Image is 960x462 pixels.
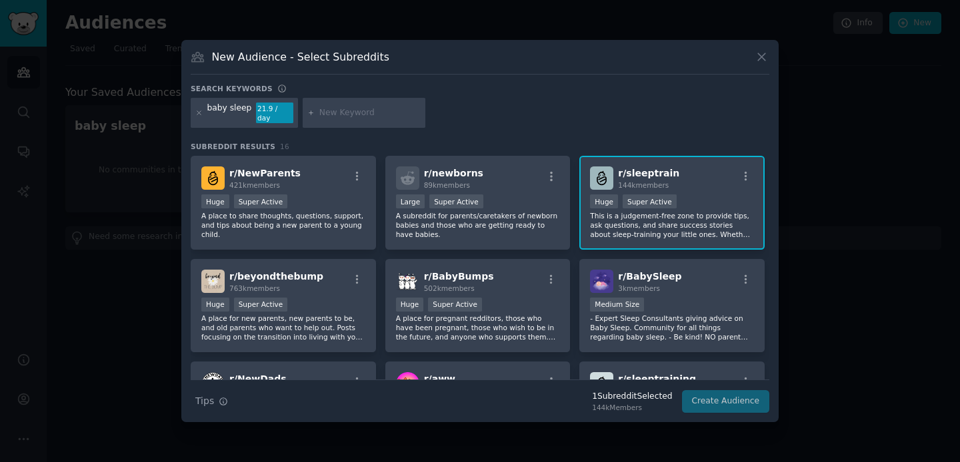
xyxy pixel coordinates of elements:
[319,107,421,119] input: New Keyword
[592,391,672,403] div: 1 Subreddit Selected
[590,372,613,395] img: sleeptraining
[212,50,389,64] h3: New Audience - Select Subreddits
[396,270,419,293] img: BabyBumps
[396,211,560,239] p: A subreddit for parents/caretakers of newborn babies and those who are getting ready to have babies.
[396,314,560,342] p: A place for pregnant redditors, those who have been pregnant, those who wish to be in the future,...
[234,194,288,208] div: Super Active
[207,103,252,124] div: baby sleep
[201,194,229,208] div: Huge
[618,284,660,292] span: 3k members
[201,314,365,342] p: A place for new parents, new parents to be, and old parents who want to help out. Posts focusing ...
[229,181,280,189] span: 421k members
[590,194,618,208] div: Huge
[396,298,424,312] div: Huge
[201,372,225,395] img: NewDads
[429,194,483,208] div: Super Active
[256,103,293,124] div: 21.9 / day
[424,168,483,178] span: r/ newborns
[201,270,225,293] img: beyondthebump
[424,284,475,292] span: 502k members
[590,298,644,312] div: Medium Size
[618,168,679,178] span: r/ sleeptrain
[618,373,696,384] span: r/ sleeptraining
[428,298,482,312] div: Super Active
[201,211,365,239] p: A place to share thoughts, questions, support, and tips about being a new parent to a young child.
[191,389,233,413] button: Tips
[201,298,229,312] div: Huge
[229,284,280,292] span: 763k members
[424,271,494,282] span: r/ BabyBumps
[618,181,669,189] span: 144k members
[396,372,419,395] img: aww
[195,394,214,408] span: Tips
[396,194,425,208] div: Large
[191,142,275,151] span: Subreddit Results
[229,373,287,384] span: r/ NewDads
[229,168,301,178] span: r/ NewParents
[234,298,288,312] div: Super Active
[590,270,613,293] img: BabySleep
[590,166,613,190] img: sleeptrain
[191,84,273,93] h3: Search keywords
[424,373,455,384] span: r/ aww
[590,211,754,239] p: This is a judgement-free zone to provide tips, ask questions, and share success stories about sle...
[229,271,323,282] span: r/ beyondthebump
[623,194,677,208] div: Super Active
[280,142,289,150] span: 16
[592,403,672,412] div: 144k Members
[618,271,681,282] span: r/ BabySleep
[424,181,470,189] span: 89k members
[590,314,754,342] p: - Expert Sleep Consultants giving advice on Baby Sleep. Community for all things regarding baby s...
[201,166,225,190] img: NewParents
